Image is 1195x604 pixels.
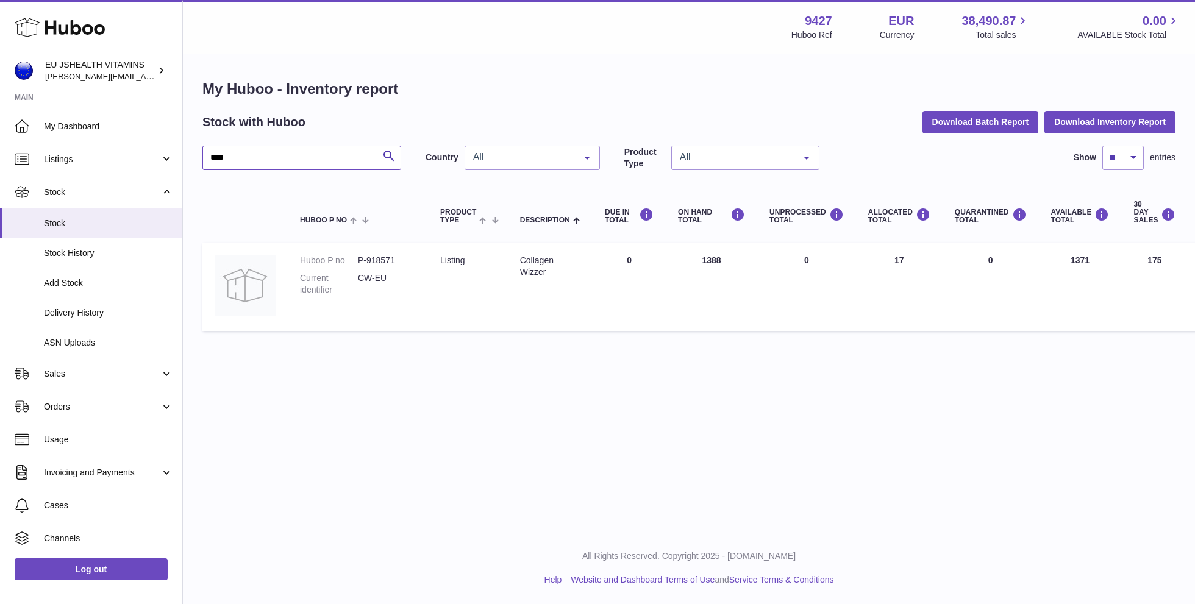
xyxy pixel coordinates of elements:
[1077,13,1180,41] a: 0.00 AVAILABLE Stock Total
[1039,243,1122,331] td: 1371
[678,208,745,224] div: ON HAND Total
[44,401,160,413] span: Orders
[880,29,915,41] div: Currency
[624,146,665,169] label: Product Type
[856,243,943,331] td: 17
[440,255,465,265] span: listing
[666,243,757,331] td: 1388
[44,154,160,165] span: Listings
[358,255,416,266] dd: P-918571
[605,208,654,224] div: DUE IN TOTAL
[1044,111,1175,133] button: Download Inventory Report
[44,337,173,349] span: ASN Uploads
[44,187,160,198] span: Stock
[44,218,173,229] span: Stock
[45,71,244,81] span: [PERSON_NAME][EMAIL_ADDRESS][DOMAIN_NAME]
[440,208,476,224] span: Product Type
[1143,13,1166,29] span: 0.00
[888,13,914,29] strong: EUR
[988,255,993,265] span: 0
[426,152,458,163] label: Country
[544,575,562,584] a: Help
[520,216,570,224] span: Description
[215,255,276,316] img: product image
[677,151,794,163] span: All
[44,533,173,544] span: Channels
[44,247,173,259] span: Stock History
[202,79,1175,99] h1: My Huboo - Inventory report
[44,277,173,289] span: Add Stock
[15,558,168,580] a: Log out
[193,550,1185,562] p: All Rights Reserved. Copyright 2025 - [DOMAIN_NAME]
[1133,201,1175,225] div: 30 DAY SALES
[868,208,930,224] div: ALLOCATED Total
[593,243,666,331] td: 0
[202,114,305,130] h2: Stock with Huboo
[805,13,832,29] strong: 9427
[791,29,832,41] div: Huboo Ref
[300,216,347,224] span: Huboo P no
[300,255,358,266] dt: Huboo P no
[1077,29,1180,41] span: AVAILABLE Stock Total
[44,307,173,319] span: Delivery History
[566,574,833,586] li: and
[1150,152,1175,163] span: entries
[358,272,416,296] dd: CW-EU
[961,13,1016,29] span: 38,490.87
[300,272,358,296] dt: Current identifier
[45,59,155,82] div: EU JSHEALTH VITAMINS
[757,243,856,331] td: 0
[922,111,1039,133] button: Download Batch Report
[961,13,1030,41] a: 38,490.87 Total sales
[44,121,173,132] span: My Dashboard
[1051,208,1110,224] div: AVAILABLE Total
[729,575,834,584] a: Service Terms & Conditions
[520,255,580,278] div: Collagen Wizzer
[571,575,715,584] a: Website and Dashboard Terms of Use
[769,208,844,224] div: UNPROCESSED Total
[44,434,173,446] span: Usage
[470,151,575,163] span: All
[15,62,33,80] img: laura@jessicasepel.com
[1121,243,1188,331] td: 175
[44,467,160,478] span: Invoicing and Payments
[44,368,160,380] span: Sales
[955,208,1027,224] div: QUARANTINED Total
[44,500,173,511] span: Cases
[1074,152,1096,163] label: Show
[976,29,1030,41] span: Total sales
